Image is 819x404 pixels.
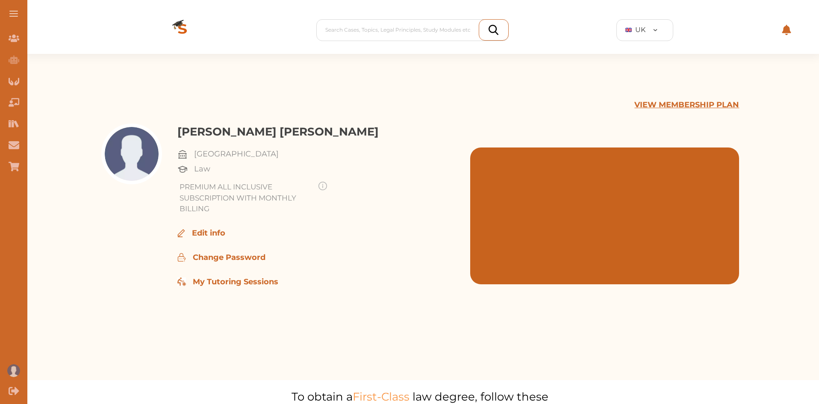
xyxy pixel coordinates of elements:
[353,390,409,404] span: First-Class
[180,182,312,215] p: PREMIUM ALL INCLUSIVE SUBSCRIPTION WITH MONTHLY BILLING
[148,6,217,54] img: Logo
[489,25,498,35] img: search_icon
[177,276,412,288] div: Go to My Tutoring Sessions
[105,127,159,181] img: Profile
[462,156,731,293] iframe: YouTube video player
[193,276,278,288] p: My Tutoring Sessions
[193,252,265,263] p: Change Password
[194,163,210,175] p: Law
[634,99,739,111] p: VIEW MEMBERSHIP PLAN
[177,124,412,140] h3: [PERSON_NAME] [PERSON_NAME]
[194,148,279,160] p: [GEOGRAPHIC_DATA]
[177,149,188,159] img: Uni
[625,28,632,32] img: GB Flag
[635,25,645,35] span: UK
[192,227,225,239] p: Edit info
[177,253,186,262] img: Edit icon
[177,277,186,286] img: My tutoring sessions icon
[177,252,412,263] div: Change Password
[653,29,657,31] img: arrow-down
[177,229,185,237] img: Pen
[177,164,188,174] img: Uni-cap
[318,182,327,190] img: info-img
[177,227,412,239] div: Edit info
[7,364,20,377] img: User profile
